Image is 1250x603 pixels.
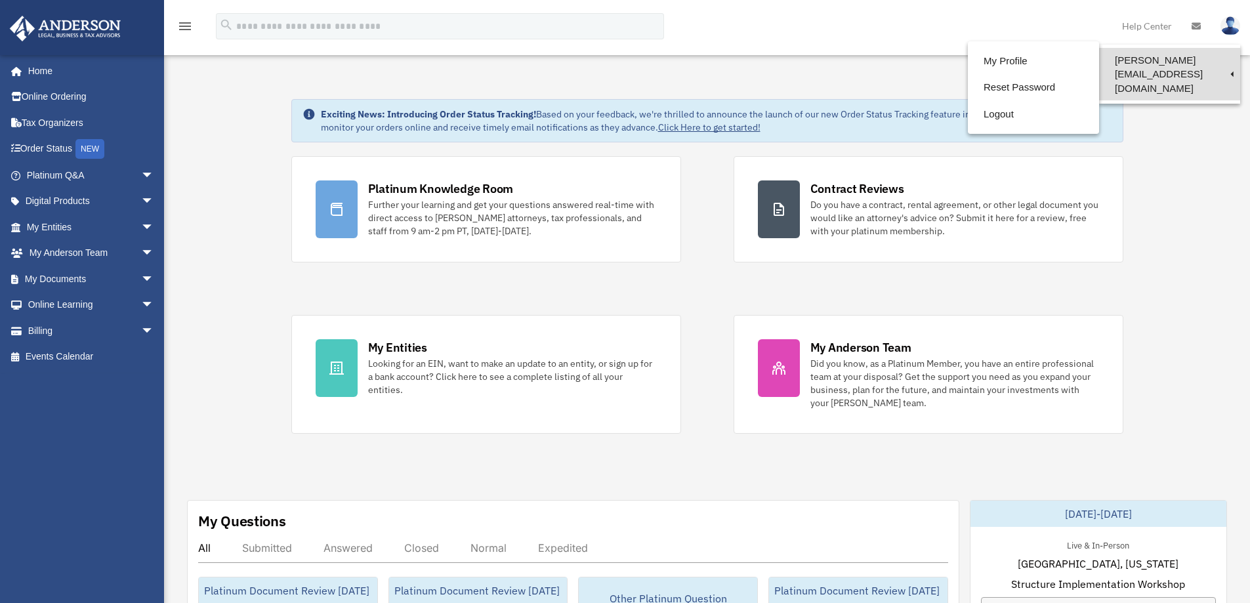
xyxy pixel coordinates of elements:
[968,48,1099,75] a: My Profile
[810,198,1099,238] div: Do you have a contract, rental agreement, or other legal document you would like an attorney's ad...
[9,292,174,318] a: Online Learningarrow_drop_down
[658,121,760,133] a: Click Here to get started!
[219,18,234,32] i: search
[9,318,174,344] a: Billingarrow_drop_down
[321,108,536,120] strong: Exciting News: Introducing Order Status Tracking!
[198,511,286,531] div: My Questions
[968,101,1099,128] a: Logout
[734,315,1123,434] a: My Anderson Team Did you know, as a Platinum Member, you have an entire professional team at your...
[177,23,193,34] a: menu
[1018,556,1178,572] span: [GEOGRAPHIC_DATA], [US_STATE]
[141,240,167,267] span: arrow_drop_down
[9,266,174,292] a: My Documentsarrow_drop_down
[141,266,167,293] span: arrow_drop_down
[9,110,174,136] a: Tax Organizers
[9,136,174,163] a: Order StatusNEW
[404,541,439,554] div: Closed
[75,139,104,159] div: NEW
[1099,48,1240,100] a: [PERSON_NAME][EMAIL_ADDRESS][DOMAIN_NAME]
[141,188,167,215] span: arrow_drop_down
[242,541,292,554] div: Submitted
[9,84,174,110] a: Online Ordering
[368,180,514,197] div: Platinum Knowledge Room
[368,357,657,396] div: Looking for an EIN, want to make an update to an entity, or sign up for a bank account? Click her...
[9,162,174,188] a: Platinum Q&Aarrow_drop_down
[9,240,174,266] a: My Anderson Teamarrow_drop_down
[9,344,174,370] a: Events Calendar
[734,156,1123,262] a: Contract Reviews Do you have a contract, rental agreement, or other legal document you would like...
[968,74,1099,101] a: Reset Password
[321,108,1112,134] div: Based on your feedback, we're thrilled to announce the launch of our new Order Status Tracking fe...
[141,162,167,189] span: arrow_drop_down
[6,16,125,41] img: Anderson Advisors Platinum Portal
[470,541,507,554] div: Normal
[368,339,427,356] div: My Entities
[538,541,588,554] div: Expedited
[1220,16,1240,35] img: User Pic
[810,357,1099,409] div: Did you know, as a Platinum Member, you have an entire professional team at your disposal? Get th...
[291,315,681,434] a: My Entities Looking for an EIN, want to make an update to an entity, or sign up for a bank accoun...
[291,156,681,262] a: Platinum Knowledge Room Further your learning and get your questions answered real-time with dire...
[9,214,174,240] a: My Entitiesarrow_drop_down
[141,318,167,344] span: arrow_drop_down
[198,541,211,554] div: All
[810,180,904,197] div: Contract Reviews
[810,339,911,356] div: My Anderson Team
[141,292,167,319] span: arrow_drop_down
[368,198,657,238] div: Further your learning and get your questions answered real-time with direct access to [PERSON_NAM...
[9,188,174,215] a: Digital Productsarrow_drop_down
[323,541,373,554] div: Answered
[1056,537,1140,551] div: Live & In-Person
[970,501,1226,527] div: [DATE]-[DATE]
[141,214,167,241] span: arrow_drop_down
[1011,576,1185,592] span: Structure Implementation Workshop
[177,18,193,34] i: menu
[9,58,167,84] a: Home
